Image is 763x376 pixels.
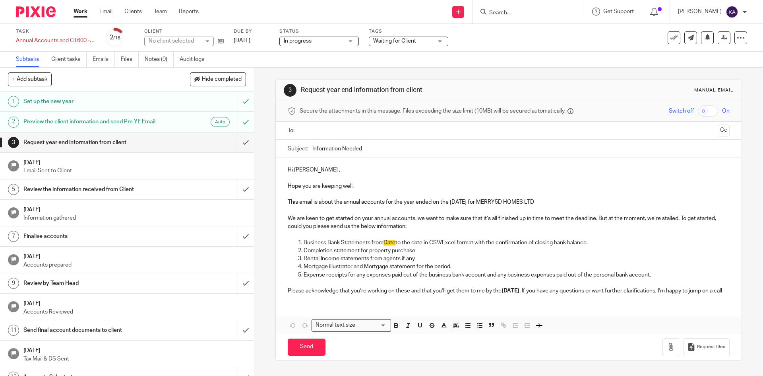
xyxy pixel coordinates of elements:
a: Client tasks [51,52,87,67]
p: Accounts prepared [23,261,246,269]
button: Request files [683,338,729,356]
p: Expense receipts for any expenses paid out of the business bank account and any business expenses... [304,271,729,279]
div: Manual email [694,87,734,94]
h1: Preview the client information and send Pre YE Email [23,116,161,128]
label: Client [144,28,224,35]
p: Accounts Reviewed [23,308,246,316]
span: On [722,107,730,115]
small: /16 [113,36,120,40]
span: Switch off [669,107,694,115]
p: Please acknowledge that you’re working on these and that you’ll get them to me by the . If you ha... [288,287,729,295]
span: [DATE] [234,38,250,43]
h1: [DATE] [23,298,246,308]
img: Pixie [16,6,56,17]
a: Team [154,8,167,16]
h1: [DATE] [23,345,246,355]
h1: Send final account documents to client [23,324,161,336]
button: Hide completed [190,72,246,86]
h1: Review the information received from Client [23,183,161,195]
h1: [DATE] [23,157,246,167]
span: Normal text size [314,321,357,329]
h1: Request year end information from client [23,136,161,148]
p: Information gathered [23,214,246,222]
p: We are keen to get started on your annual accounts. we want to make sure that it’s all finished u... [288,214,729,231]
span: Hide completed [202,76,242,83]
div: 9 [8,278,19,289]
a: Notes (0) [145,52,174,67]
p: Rental Income statements from agents if any [304,255,729,263]
label: Status [279,28,359,35]
h1: [DATE] [23,251,246,261]
label: Due by [234,28,269,35]
div: 3 [8,137,19,148]
span: In progress [284,38,312,44]
div: No client selected [149,37,200,45]
div: 2 [8,117,19,128]
div: 5 [8,184,19,195]
span: Secure the attachments in this message. Files exceeding the size limit (10MB) will be secured aut... [300,107,565,115]
p: This email is about the annual accounts for the year ended on the [DATE] for MERRY5D HOMES LTD [288,198,729,206]
div: 2 [110,33,120,42]
span: Waiting for Client [373,38,416,44]
a: Clients [124,8,142,16]
label: To: [288,127,296,134]
div: 7 [8,231,19,242]
p: Tax Mail & DS Sent [23,355,246,363]
label: Subject: [288,145,308,153]
div: 1 [8,96,19,107]
p: [PERSON_NAME] [678,8,722,16]
label: Task [16,28,95,35]
div: 3 [284,84,296,97]
h1: Finalise accounts [23,230,161,242]
div: 11 [8,325,19,336]
div: To enrich screen reader interactions, please activate Accessibility in Grammarly extension settings [276,158,741,301]
span: Request files [697,344,725,350]
input: Search for option [358,321,386,329]
a: Reports [179,8,199,16]
p: Hi [PERSON_NAME] , [288,166,729,174]
strong: [DATE] [502,288,519,294]
div: Annual Accounts and CT600 - (SPV) [16,37,95,45]
button: Cc [718,125,730,136]
h1: [DATE] [23,204,246,214]
p: Hope you are keeping well. [288,182,729,190]
span: Date [383,240,395,245]
a: Files [121,52,139,67]
input: Search [488,10,560,17]
p: Mortgage illustrator and Mortgage statement for the period. [304,263,729,271]
div: Auto [211,117,230,127]
a: Email [99,8,112,16]
a: Emails [93,52,115,67]
div: Search for option [312,319,391,331]
a: Subtasks [16,52,45,67]
a: Audit logs [180,52,210,67]
img: svg%3E [726,6,738,18]
p: Business Bank Statements from to the date in CSV/Excel format with the confirmation of closing ba... [304,239,729,247]
input: Send [288,339,325,356]
h1: Review by Team Head [23,277,161,289]
label: Tags [369,28,448,35]
p: Completion statement for property purchase [304,247,729,255]
button: + Add subtask [8,72,52,86]
p: Email Sent to Client [23,167,246,175]
span: Get Support [603,9,634,14]
a: Work [74,8,87,16]
h1: Request year end information from client [301,86,526,94]
h1: Set up the new year [23,95,161,107]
